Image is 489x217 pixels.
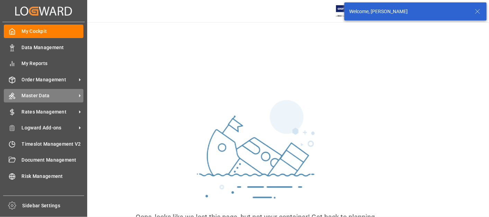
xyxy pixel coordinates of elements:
[152,97,360,212] img: sinking_ship.png
[22,173,84,180] span: Risk Management
[22,44,84,51] span: Data Management
[4,25,83,38] a: My Cockpit
[22,141,84,148] span: Timeslot Management V2
[4,169,83,183] a: Risk Management
[22,92,76,99] span: Master Data
[22,156,84,164] span: Document Management
[336,5,360,17] img: Exertis%20JAM%20-%20Email%20Logo.jpg_1722504956.jpg
[22,76,76,83] span: Order Management
[22,124,76,132] span: Logward Add-ons
[4,57,83,70] a: My Reports
[349,8,468,15] div: Welcome, [PERSON_NAME]
[4,40,83,54] a: Data Management
[4,153,83,167] a: Document Management
[4,137,83,151] a: Timeslot Management V2
[22,28,84,35] span: My Cockpit
[22,202,84,209] span: Sidebar Settings
[22,60,84,67] span: My Reports
[22,108,76,116] span: Rates Management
